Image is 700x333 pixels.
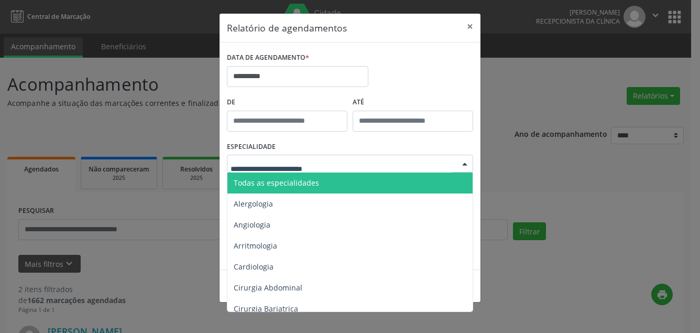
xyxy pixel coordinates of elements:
[234,304,298,314] span: Cirurgia Bariatrica
[234,241,277,251] span: Arritmologia
[227,50,309,66] label: DATA DE AGENDAMENTO
[234,283,302,293] span: Cirurgia Abdominal
[353,94,473,111] label: ATÉ
[234,199,273,209] span: Alergologia
[227,94,347,111] label: De
[234,178,319,188] span: Todas as especialidades
[234,220,270,230] span: Angiologia
[227,139,276,155] label: ESPECIALIDADE
[227,21,347,35] h5: Relatório de agendamentos
[460,14,480,39] button: Close
[234,262,274,272] span: Cardiologia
